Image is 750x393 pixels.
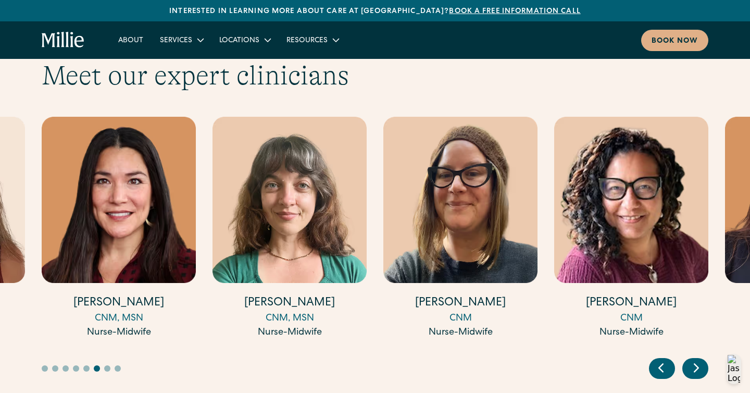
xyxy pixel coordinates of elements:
a: Book now [641,30,708,51]
button: Go to slide 4 [73,365,79,372]
a: [PERSON_NAME]CNMNurse-Midwife [383,117,537,340]
div: CNM, MSN [213,312,367,326]
div: Services [152,31,211,48]
div: Book now [652,36,698,47]
div: CNM [383,312,537,326]
button: Go to slide 1 [42,365,48,372]
button: Go to slide 5 [83,365,90,372]
div: Locations [219,35,259,46]
h4: [PERSON_NAME] [213,296,367,312]
div: 12 / 17 [213,117,367,341]
h4: [PERSON_NAME] [554,296,708,312]
a: About [110,31,152,48]
button: Go to slide 8 [115,365,121,372]
div: CNM, MSN [42,312,196,326]
a: [PERSON_NAME]CNM, MSNNurse-Midwife [42,117,196,340]
h4: [PERSON_NAME] [383,296,537,312]
div: Previous slide [649,358,675,379]
h4: [PERSON_NAME] [42,296,196,312]
div: Nurse-Midwife [213,326,367,340]
div: Locations [211,31,278,48]
div: Resources [278,31,346,48]
div: Nurse-Midwife [554,326,708,340]
div: Resources [286,35,328,46]
button: Go to slide 3 [63,365,69,372]
div: 14 / 17 [554,117,708,341]
div: Next slide [682,358,708,379]
div: Services [160,35,192,46]
a: Book a free information call [449,8,580,15]
a: home [42,32,85,48]
button: Go to slide 6 [94,365,100,372]
div: 13 / 17 [383,117,537,341]
div: Nurse-Midwife [383,326,537,340]
button: Go to slide 7 [104,365,110,372]
button: Go to slide 2 [52,365,58,372]
h2: Meet our expert clinicians [42,59,708,92]
div: Nurse-Midwife [42,326,196,340]
div: CNM [554,312,708,326]
a: [PERSON_NAME]CNM, MSNNurse-Midwife [213,117,367,340]
div: 11 / 17 [42,117,196,341]
a: [PERSON_NAME]CNMNurse-Midwife [554,117,708,340]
